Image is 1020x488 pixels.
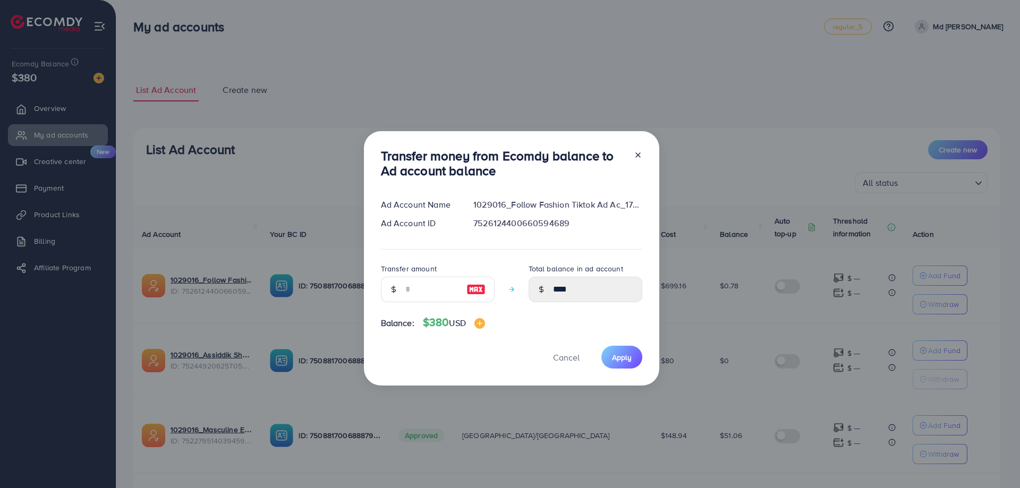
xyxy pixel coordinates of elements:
[465,217,650,229] div: 7526124400660594689
[381,148,625,179] h3: Transfer money from Ecomdy balance to Ad account balance
[465,199,650,211] div: 1029016_Follow Fashion Tiktok Ad Ac_1752312397388
[474,318,485,329] img: image
[612,352,632,363] span: Apply
[372,217,465,229] div: Ad Account ID
[601,346,642,369] button: Apply
[381,317,414,329] span: Balance:
[975,440,1012,480] iframe: Chat
[372,199,465,211] div: Ad Account Name
[466,283,486,296] img: image
[529,263,623,274] label: Total balance in ad account
[423,316,485,329] h4: $380
[381,263,437,274] label: Transfer amount
[540,346,593,369] button: Cancel
[449,317,465,329] span: USD
[553,352,580,363] span: Cancel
